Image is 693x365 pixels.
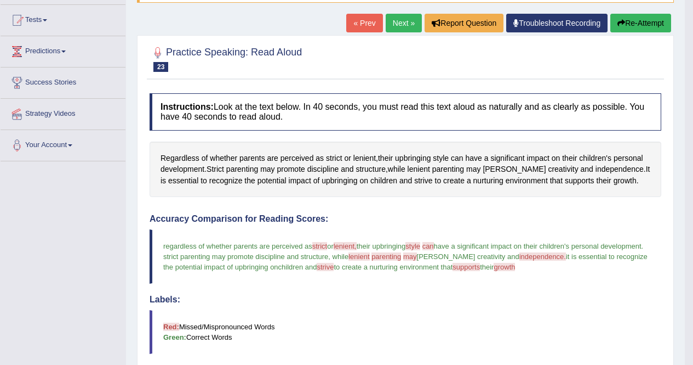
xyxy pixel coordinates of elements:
span: Click to see word definition [597,175,611,187]
span: Click to see word definition [277,164,305,175]
span: parenting [371,252,401,261]
a: Next » [386,14,422,32]
span: strict [312,242,327,250]
span: Click to see word definition [244,175,255,187]
span: or [327,242,334,250]
a: Strategy Videos [1,99,125,126]
span: 23 [153,62,168,72]
span: Click to see word definition [313,175,320,187]
a: Tests [1,5,125,32]
span: Click to see word definition [399,175,412,187]
span: Click to see word definition [646,164,650,175]
a: Predictions [1,36,125,64]
b: Instructions: [161,102,214,111]
span: Click to see word definition [267,153,278,164]
span: Click to see word definition [202,153,208,164]
blockquote: Missed/Mispronounced Words Correct Words [150,310,661,354]
span: Click to see word definition [370,175,397,187]
span: Click to see word definition [356,164,385,175]
span: Click to see word definition [226,164,258,175]
span: Click to see word definition [161,175,166,187]
span: supports [453,263,480,271]
span: Click to see word definition [483,164,546,175]
span: Click to see word definition [353,153,376,164]
h4: Labels: [150,295,661,305]
span: Click to see word definition [466,164,480,175]
span: Click to see word definition [548,164,578,175]
span: Click to see word definition [360,175,369,187]
span: . [642,242,644,250]
a: Your Account [1,130,125,158]
span: Click to see word definition [614,153,643,164]
span: Click to see word definition [201,175,207,187]
a: Success Stories [1,68,125,95]
h4: Look at the text below. In 40 seconds, you must read this text aloud as naturally and as clearly ... [150,93,661,130]
span: Click to see word definition [322,175,357,187]
span: [PERSON_NAME] creativity and [417,252,519,261]
a: Troubleshoot Recording [506,14,608,32]
button: Report Question [425,14,503,32]
span: their upbringing [357,242,406,250]
span: Click to see word definition [344,153,351,164]
span: lenient, [334,242,357,250]
button: Re-Attempt [610,14,671,32]
span: may [403,252,417,261]
span: Click to see word definition [378,153,393,164]
span: to create a nurturing environment that [334,263,453,271]
span: Click to see word definition [467,175,471,187]
span: Click to see word definition [432,164,464,175]
span: Click to see word definition [579,153,611,164]
span: regardless of whether parents are perceived as [163,242,312,250]
span: their [480,263,494,271]
b: Green: [163,333,186,341]
span: Click to see word definition [307,164,339,175]
span: Click to see word definition [451,153,463,164]
a: « Prev [346,14,382,32]
span: Click to see word definition [168,175,198,187]
span: Click to see word definition [490,153,524,164]
div: , . , . . [150,142,661,198]
h2: Practice Speaking: Read Aloud [150,44,302,72]
span: Click to see word definition [550,175,563,187]
span: Click to see word definition [388,164,405,175]
span: lenient [348,252,369,261]
span: independence. [519,252,566,261]
span: Click to see word definition [552,153,560,164]
span: , [328,252,330,261]
span: Click to see word definition [395,153,431,164]
span: strive [317,263,334,271]
span: Click to see word definition [260,164,274,175]
span: Click to see word definition [408,164,430,175]
span: Click to see word definition [595,164,644,175]
span: children and [278,263,317,271]
span: while [333,252,349,261]
span: Click to see word definition [210,153,237,164]
span: Click to see word definition [289,175,311,187]
span: Click to see word definition [414,175,432,187]
span: style [405,242,420,250]
h4: Accuracy Comparison for Reading Scores: [150,214,661,224]
span: Click to see word definition [239,153,265,164]
span: have a significant impact on their children's personal development [434,242,642,250]
span: Click to see word definition [161,153,199,164]
b: Red: [163,323,179,331]
span: Click to see word definition [565,175,594,187]
span: Click to see word definition [473,175,503,187]
span: Click to see word definition [484,153,489,164]
span: Click to see word definition [506,175,548,187]
span: Click to see word definition [443,175,465,187]
span: Click to see word definition [280,153,314,164]
span: Click to see word definition [466,153,482,164]
span: Click to see word definition [341,164,353,175]
span: growth [494,263,515,271]
span: Click to see word definition [257,175,287,187]
span: Click to see word definition [209,175,243,187]
span: Click to see word definition [316,153,324,164]
span: Click to see word definition [207,164,224,175]
span: Click to see word definition [435,175,442,187]
span: Click to see word definition [433,153,449,164]
span: Click to see word definition [562,153,577,164]
span: Click to see word definition [527,153,549,164]
span: Click to see word definition [614,175,637,187]
span: can [422,242,434,250]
